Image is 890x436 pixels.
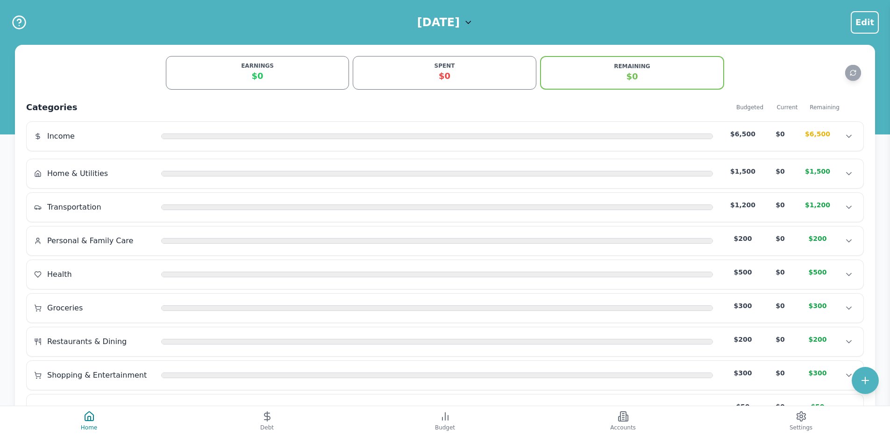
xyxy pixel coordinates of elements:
[762,200,799,210] div: $0
[799,200,836,210] div: $1,200
[534,406,712,436] button: Accounts
[47,168,108,179] span: Home & Utilities
[172,70,343,83] div: $0
[799,402,836,411] div: $50
[842,129,856,143] button: Show transactions
[26,101,731,114] h2: Categories
[799,335,836,344] div: $200
[47,269,72,280] span: Health
[359,70,530,83] div: $0
[762,129,799,139] div: $0
[260,424,274,431] span: Debt
[11,14,27,30] button: Help
[724,167,762,176] div: $1,500
[762,301,799,310] div: $0
[845,65,862,81] button: Refresh data
[724,267,762,277] div: $500
[47,403,85,415] span: Education
[855,16,874,29] span: Edit
[842,301,856,315] button: Show transactions
[799,301,836,310] div: $300
[724,301,762,310] div: $300
[799,167,836,176] div: $1,500
[799,267,836,277] div: $500
[178,406,356,436] button: Debt
[842,234,856,248] button: Show transactions
[851,11,879,34] button: Menu
[435,424,455,431] span: Budget
[842,167,856,181] button: Show transactions
[417,15,460,30] h1: [DATE]
[172,62,343,70] div: EARNINGS
[547,63,718,70] div: REMAINING
[47,202,101,213] span: Transportation
[762,267,799,277] div: $0
[762,167,799,176] div: $0
[724,200,762,210] div: $1,200
[790,424,812,431] span: Settings
[610,424,636,431] span: Accounts
[724,402,762,411] div: $50
[799,129,836,139] div: $6,500
[799,368,836,378] div: $300
[47,235,133,246] span: Personal & Family Care
[762,234,799,243] div: $0
[724,234,762,243] div: $200
[724,368,762,378] div: $300
[842,402,856,416] button: Show transactions
[724,335,762,344] div: $200
[47,302,83,314] span: Groceries
[842,335,856,349] button: Show transactions
[724,129,762,139] div: $6,500
[359,62,530,70] div: SPENT
[81,424,97,431] span: Home
[762,368,799,378] div: $0
[712,406,890,436] button: Settings
[762,335,799,344] div: $0
[47,370,147,381] span: Shopping & Entertainment
[769,104,806,111] div: Current
[47,131,75,142] span: Income
[731,104,769,111] div: Budgeted
[356,406,534,436] button: Budget
[47,336,127,347] span: Restaurants & Dining
[799,234,836,243] div: $200
[762,402,799,411] div: $0
[842,368,856,382] button: Show transactions
[842,200,856,214] button: Show transactions
[806,104,843,111] div: Remaining
[842,267,856,281] button: Show transactions
[547,70,718,83] div: $0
